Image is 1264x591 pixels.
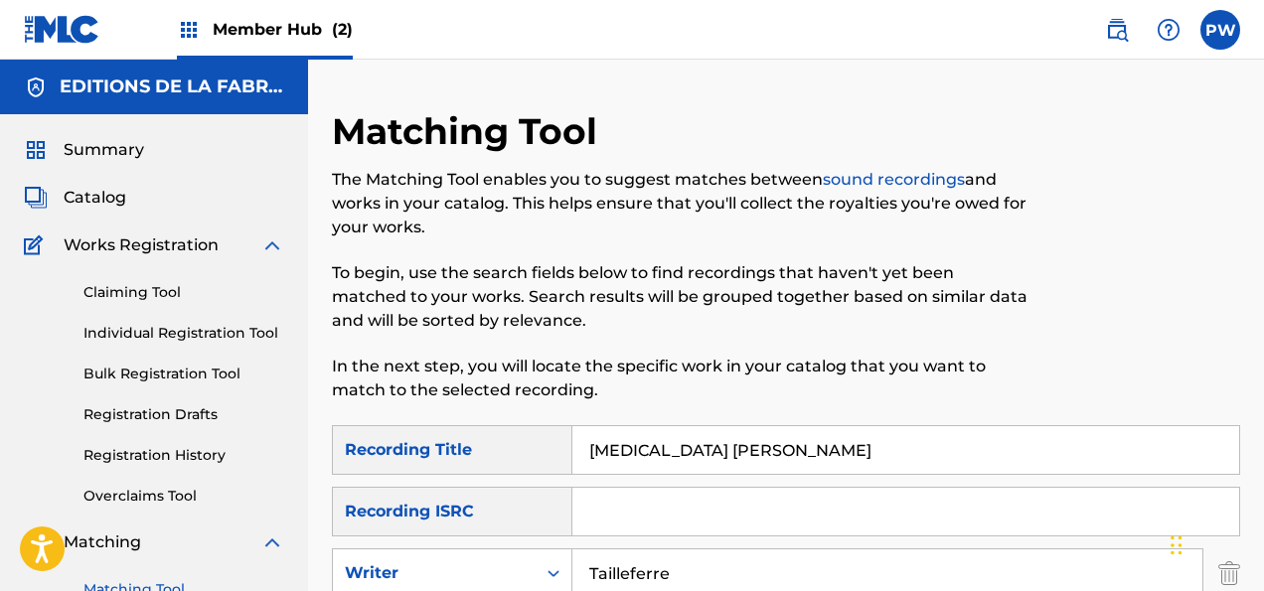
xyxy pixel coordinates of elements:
img: Top Rightsholders [177,18,201,42]
img: Catalog [24,186,48,210]
span: Catalog [64,186,126,210]
a: sound recordings [823,170,965,189]
div: Writer [345,561,524,585]
img: expand [260,530,284,554]
span: Matching [64,530,141,554]
h5: EDITIONS DE LA FABRIQUE MUSIQUE [60,75,284,98]
img: Accounts [24,75,48,99]
span: Summary [64,138,144,162]
a: Individual Registration Tool [83,323,284,344]
div: User Menu [1200,10,1240,50]
a: Overclaims Tool [83,486,284,507]
span: (2) [332,20,353,39]
a: Bulk Registration Tool [83,364,284,384]
img: Works Registration [24,233,50,257]
a: Public Search [1097,10,1137,50]
a: SummarySummary [24,138,144,162]
img: expand [260,233,284,257]
a: CatalogCatalog [24,186,126,210]
img: help [1157,18,1181,42]
div: Glisser [1171,516,1183,575]
img: Matching [24,530,49,554]
h2: Matching Tool [332,109,607,154]
a: Claiming Tool [83,282,284,303]
p: To begin, use the search fields below to find recordings that haven't yet been matched to your wo... [332,261,1031,333]
img: Summary [24,138,48,162]
p: The Matching Tool enables you to suggest matches between and works in your catalog. This helps en... [332,168,1031,239]
iframe: Chat Widget [1165,496,1264,591]
div: Help [1149,10,1188,50]
p: In the next step, you will locate the specific work in your catalog that you want to match to the... [332,355,1031,402]
div: Widget de chat [1165,496,1264,591]
img: search [1105,18,1129,42]
span: Member Hub [213,18,353,41]
a: Registration History [83,445,284,466]
span: Works Registration [64,233,219,257]
a: Registration Drafts [83,404,284,425]
img: MLC Logo [24,15,100,44]
iframe: Resource Center [1208,342,1264,506]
